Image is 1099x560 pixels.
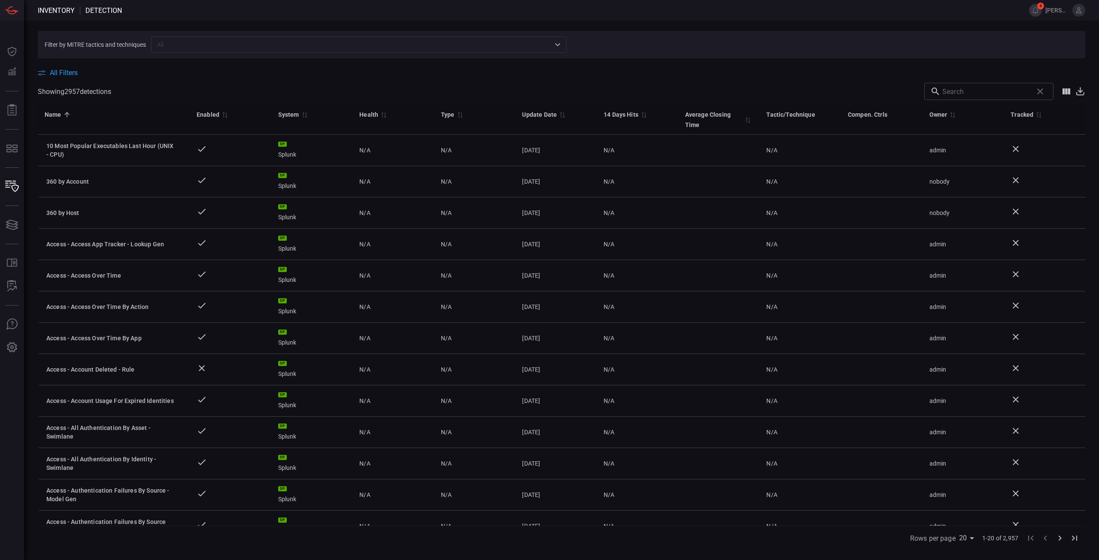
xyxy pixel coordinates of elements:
[278,424,346,441] div: Splunk
[46,142,175,159] div: 10 Most Popular Executables Last Hour (UNIX - CPU)
[46,486,175,503] div: Access - Authentication Failures By Source - Model Gen
[85,6,122,15] span: Detection
[299,111,310,118] span: Sort by System ascending
[515,448,597,479] td: [DATE]
[1045,7,1069,14] span: [PERSON_NAME].[PERSON_NAME]
[1011,109,1033,120] div: Tracked
[2,314,22,335] button: Ask Us A Question
[929,240,997,248] div: admin
[515,260,597,291] td: [DATE]
[441,335,452,342] span: N/A
[359,365,370,374] span: N/A
[959,531,977,545] div: Rows per page
[441,366,452,373] span: N/A
[359,459,370,468] span: N/A
[929,490,997,499] div: admin
[742,116,753,124] span: Sort by Average Closing Time descending
[278,236,287,241] div: SP
[46,177,175,186] div: 360 by Account
[278,236,346,253] div: Splunk
[604,303,614,310] span: N/A
[278,518,346,535] div: Splunk
[766,178,777,185] span: N/A
[1023,533,1038,542] span: Go to first page
[766,109,815,120] div: Tactic/Technique
[604,429,614,436] span: N/A
[604,491,614,498] span: N/A
[604,335,614,342] span: N/A
[766,147,777,154] span: N/A
[1067,531,1082,545] button: Go to last page
[766,491,777,498] span: N/A
[766,272,777,279] span: N/A
[2,276,22,297] button: ALERT ANALYSIS
[45,41,146,48] span: Filter by MITRE tactics and techniques
[929,209,997,217] div: nobody
[38,88,111,96] span: Showing 2957 detection s
[278,173,346,190] div: Splunk
[61,111,72,118] span: Sorted by Name ascending
[929,146,997,154] div: admin
[766,209,777,216] span: N/A
[359,428,370,436] span: N/A
[359,177,370,186] span: N/A
[46,271,175,280] div: Access - Access Over Time
[441,272,452,279] span: N/A
[929,397,997,405] div: admin
[766,366,777,373] span: N/A
[604,209,614,216] span: N/A
[278,330,287,335] div: SP
[359,146,370,154] span: N/A
[604,109,638,120] div: 14 Days Hits
[278,173,287,178] div: SP
[441,460,452,467] span: N/A
[982,534,1018,542] span: 1-20 of 2,957
[2,337,22,358] button: Preferences
[910,533,956,543] label: Rows per page
[557,111,567,118] span: Sort by Update Date descending
[441,209,452,216] span: N/A
[766,303,777,310] span: N/A
[455,111,465,118] span: Sort by Type descending
[46,455,175,472] div: Access - All Authentication By Identity - Swimlane
[929,271,997,280] div: admin
[359,334,370,342] span: N/A
[2,176,22,197] button: Inventory
[929,365,997,374] div: admin
[278,204,346,221] div: Splunk
[929,109,947,120] div: Owner
[604,397,614,404] span: N/A
[50,69,78,77] span: All Filters
[441,241,452,248] span: N/A
[929,177,997,186] div: nobody
[278,486,287,491] div: SP
[441,109,455,120] div: Type
[515,354,597,385] td: [DATE]
[219,111,230,118] span: Sort by Enabled descending
[515,197,597,229] td: [DATE]
[766,335,777,342] span: N/A
[1075,86,1085,96] button: Export
[278,392,346,409] div: Splunk
[515,323,597,354] td: [DATE]
[515,511,597,542] td: [DATE]
[154,39,550,50] input: All
[604,178,614,185] span: N/A
[46,240,175,248] div: Access - Access App Tracker - Lookup Gen
[278,267,287,272] div: SP
[278,455,287,460] div: SP
[2,100,22,121] button: Reports
[552,39,564,51] button: Open
[441,397,452,404] span: N/A
[2,41,22,62] button: Dashboard
[278,486,346,503] div: Splunk
[278,298,287,303] div: SP
[46,424,175,441] div: Access - All Authentication By Asset - Swimlane
[441,491,452,498] span: N/A
[359,397,370,405] span: N/A
[638,111,649,118] span: Sort by 14 Days Hits descending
